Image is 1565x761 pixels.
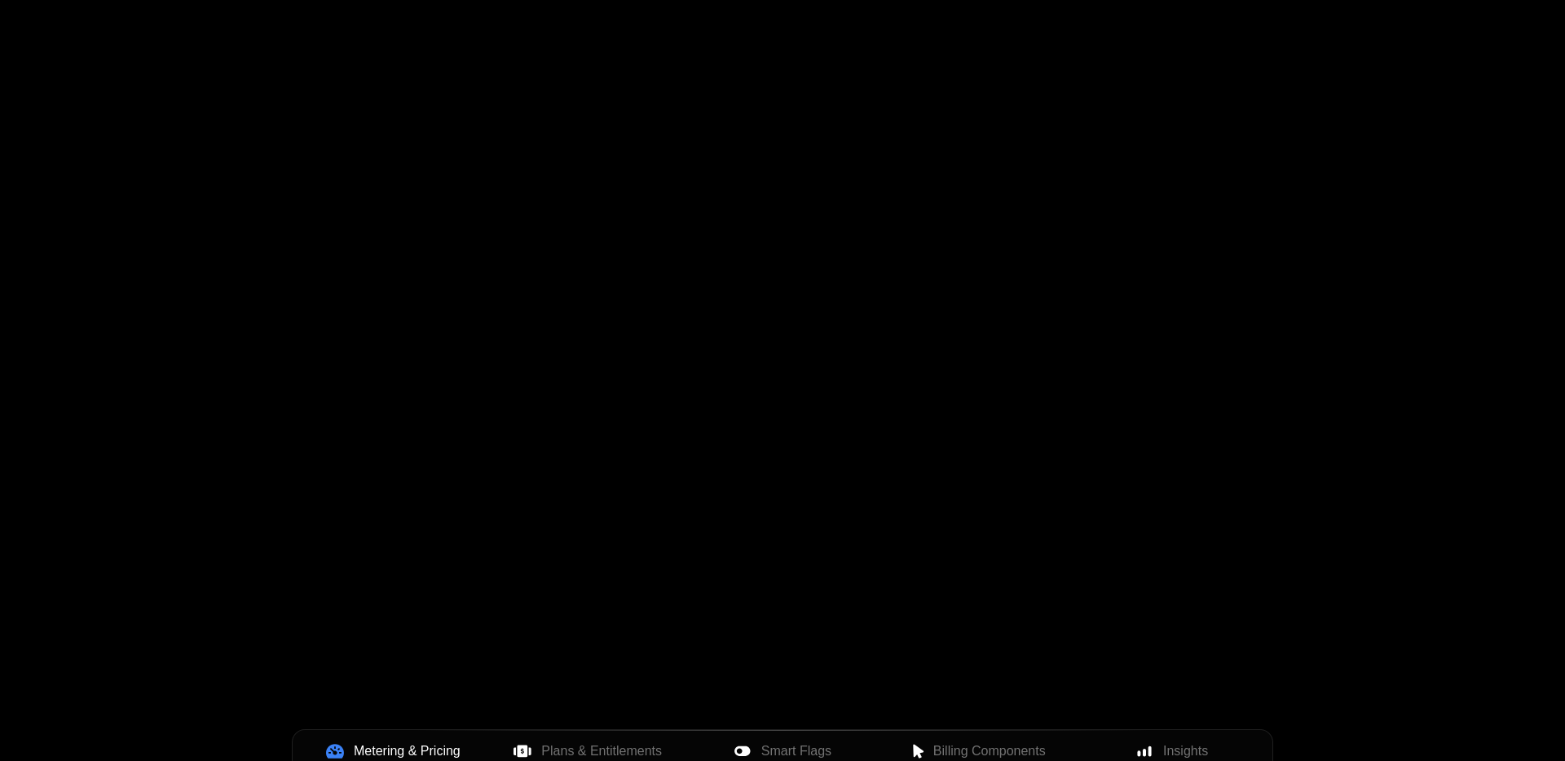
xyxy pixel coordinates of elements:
[541,741,662,761] span: Plans & Entitlements
[933,741,1046,761] span: Billing Components
[354,741,461,761] span: Metering & Pricing
[761,741,831,761] span: Smart Flags
[1163,741,1208,761] span: Insights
